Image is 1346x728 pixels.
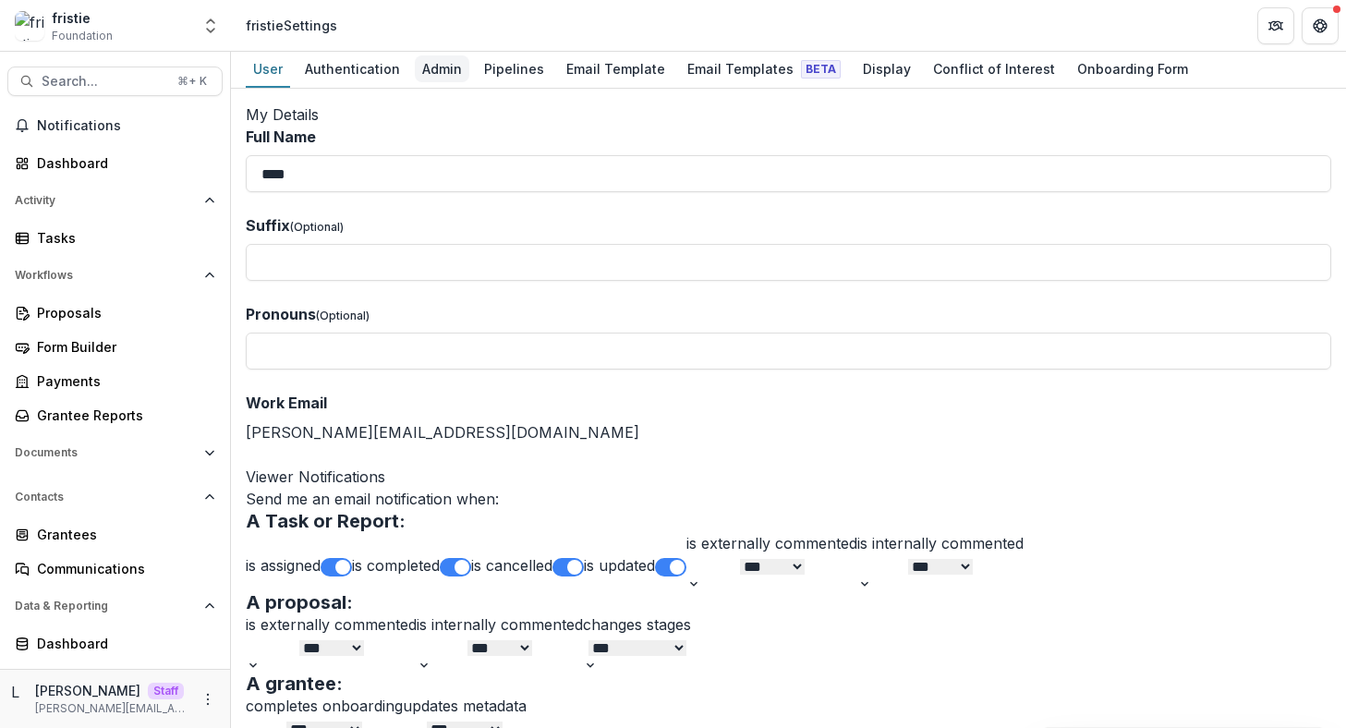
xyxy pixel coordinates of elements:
a: Conflict of Interest [926,52,1062,88]
button: Open Contacts [7,482,223,512]
a: Communications [7,553,223,584]
span: Suffix [246,216,290,235]
a: Onboarding Form [1070,52,1195,88]
div: Grantee Reports [37,406,208,425]
span: Notifications [37,118,215,134]
h2: My Details [246,103,1331,126]
a: Email Templates Beta [680,52,848,88]
button: Open entity switcher [198,7,224,44]
a: Tasks [7,223,223,253]
div: Tasks [37,228,208,248]
div: Email Templates [680,55,848,82]
div: Email Template [559,55,673,82]
div: Payments [37,371,208,391]
a: User [246,52,290,88]
span: Pronouns [246,305,316,323]
label: is internally commented [857,534,1024,552]
p: [PERSON_NAME][EMAIL_ADDRESS][DOMAIN_NAME] [35,700,189,717]
a: Grantees [7,519,223,550]
a: Proposals [7,297,223,328]
a: Payments [7,366,223,396]
h2: Viewer Notifications [246,466,1331,488]
div: Dashboard [37,153,208,173]
span: Send me an email notification when: [246,490,499,508]
span: (Optional) [290,220,344,234]
a: Data Report [7,662,223,693]
button: More [197,688,219,710]
div: Form Builder [37,337,208,357]
a: Admin [415,52,469,88]
div: Onboarding Form [1070,55,1195,82]
a: Pipelines [477,52,552,88]
label: updates metadata [403,697,527,715]
label: is assigned [246,556,321,575]
span: Foundation [52,28,113,44]
div: Admin [415,55,469,82]
button: Open Documents [7,438,223,467]
h3: A Task or Report: [246,510,1331,532]
div: Pipelines [477,55,552,82]
span: (Optional) [316,309,370,322]
span: Activity [15,194,197,207]
span: Data & Reporting [15,600,197,613]
button: Get Help [1302,7,1339,44]
span: Contacts [15,491,197,504]
div: Display [855,55,918,82]
div: [PERSON_NAME][EMAIL_ADDRESS][DOMAIN_NAME] [246,392,1331,443]
span: Work Email [246,394,327,412]
label: is externally commented [246,615,417,634]
div: ⌘ + K [174,71,211,91]
a: Form Builder [7,332,223,362]
label: is internally commented [417,615,583,634]
button: Open Data & Reporting [7,591,223,621]
div: fristie Settings [246,16,337,35]
label: is updated [584,556,655,575]
button: Open Workflows [7,261,223,290]
span: Beta [801,60,841,79]
div: Authentication [297,55,407,82]
button: Open Activity [7,186,223,215]
div: fristie [52,8,113,28]
a: Dashboard [7,628,223,659]
a: Email Template [559,52,673,88]
button: Search... [7,67,223,96]
button: Notifications [7,111,223,140]
div: Conflict of Interest [926,55,1062,82]
img: fristie [15,11,44,41]
button: Partners [1257,7,1294,44]
h3: A proposal: [246,591,1331,613]
span: Workflows [15,269,197,282]
nav: breadcrumb [238,12,345,39]
div: Grantees [37,525,208,544]
div: Communications [37,559,208,578]
label: changes stages [583,615,691,634]
div: Dashboard [37,634,208,653]
label: is cancelled [471,556,552,575]
a: Display [855,52,918,88]
span: Documents [15,446,197,459]
a: Grantee Reports [7,400,223,431]
div: Lucy [11,685,28,699]
label: completes onboarding [246,697,403,715]
a: Authentication [297,52,407,88]
div: Proposals [37,303,208,322]
label: is externally commented [686,534,857,552]
p: Staff [148,683,184,699]
span: Full Name [246,127,316,146]
span: Search... [42,74,166,90]
label: is completed [352,556,440,575]
h3: A grantee: [246,673,1331,695]
div: User [246,55,290,82]
p: [PERSON_NAME] [35,681,140,700]
a: Dashboard [7,148,223,178]
div: Data Report [37,668,208,687]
